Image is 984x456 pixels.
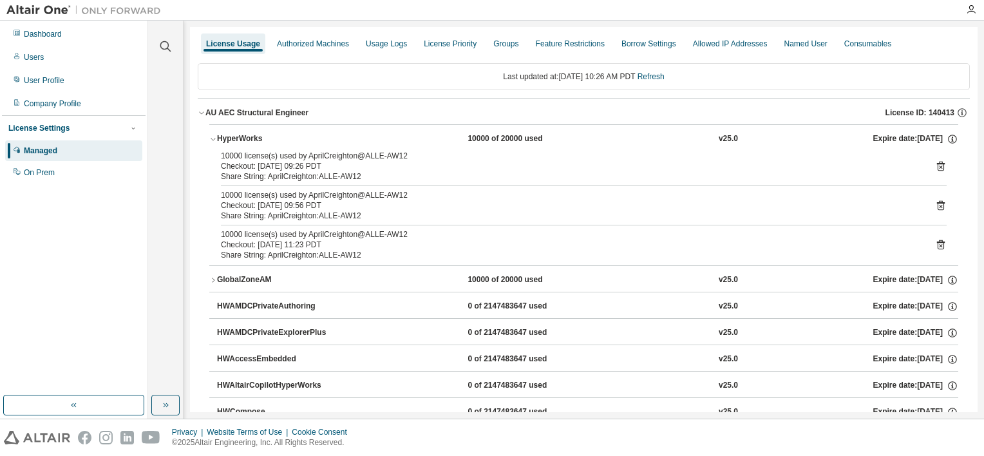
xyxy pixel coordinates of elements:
[221,171,916,182] div: Share String: AprilCreighton:ALLE-AW12
[217,354,333,365] div: HWAccessEmbedded
[198,99,970,127] button: AU AEC Structural EngineerLicense ID: 140413
[638,72,665,81] a: Refresh
[198,63,970,90] div: Last updated at: [DATE] 10:26 AM PDT
[468,274,583,286] div: 10000 of 20000 used
[719,327,738,339] div: v25.0
[4,431,70,444] img: altair_logo.svg
[693,39,768,49] div: Allowed IP Addresses
[217,372,958,400] button: HWAltairCopilotHyperWorks0 of 2147483647 usedv25.0Expire date:[DATE]
[873,327,958,339] div: Expire date: [DATE]
[24,146,57,156] div: Managed
[719,354,738,365] div: v25.0
[209,125,958,153] button: HyperWorks10000 of 20000 usedv25.0Expire date:[DATE]
[221,151,916,161] div: 10000 license(s) used by AprilCreighton@ALLE-AW12
[719,274,738,286] div: v25.0
[206,39,260,49] div: License Usage
[493,39,518,49] div: Groups
[221,190,916,200] div: 10000 license(s) used by AprilCreighton@ALLE-AW12
[719,406,738,418] div: v25.0
[468,406,583,418] div: 0 of 2147483647 used
[142,431,160,444] img: youtube.svg
[172,427,207,437] div: Privacy
[6,4,167,17] img: Altair One
[292,427,354,437] div: Cookie Consent
[24,29,62,39] div: Dashboard
[217,327,333,339] div: HWAMDCPrivateExplorerPlus
[873,301,958,312] div: Expire date: [DATE]
[217,292,958,321] button: HWAMDCPrivateAuthoring0 of 2147483647 usedv25.0Expire date:[DATE]
[78,431,91,444] img: facebook.svg
[24,52,44,62] div: Users
[221,211,916,221] div: Share String: AprilCreighton:ALLE-AW12
[536,39,605,49] div: Feature Restrictions
[468,354,583,365] div: 0 of 2147483647 used
[277,39,349,49] div: Authorized Machines
[873,380,958,392] div: Expire date: [DATE]
[873,354,958,365] div: Expire date: [DATE]
[873,274,958,286] div: Expire date: [DATE]
[221,161,916,171] div: Checkout: [DATE] 09:26 PDT
[719,301,738,312] div: v25.0
[621,39,676,49] div: Borrow Settings
[24,75,64,86] div: User Profile
[221,200,916,211] div: Checkout: [DATE] 09:56 PDT
[217,319,958,347] button: HWAMDCPrivateExplorerPlus0 of 2147483647 usedv25.0Expire date:[DATE]
[217,406,333,418] div: HWCompose
[172,437,355,448] p: © 2025 Altair Engineering, Inc. All Rights Reserved.
[468,327,583,339] div: 0 of 2147483647 used
[120,431,134,444] img: linkedin.svg
[221,229,916,240] div: 10000 license(s) used by AprilCreighton@ALLE-AW12
[217,380,333,392] div: HWAltairCopilotHyperWorks
[468,380,583,392] div: 0 of 2147483647 used
[468,133,583,145] div: 10000 of 20000 used
[8,123,70,133] div: License Settings
[784,39,827,49] div: Named User
[24,99,81,109] div: Company Profile
[366,39,407,49] div: Usage Logs
[207,427,292,437] div: Website Terms of Use
[885,108,954,118] span: License ID: 140413
[221,250,916,260] div: Share String: AprilCreighton:ALLE-AW12
[719,133,738,145] div: v25.0
[217,274,333,286] div: GlobalZoneAM
[99,431,113,444] img: instagram.svg
[217,133,333,145] div: HyperWorks
[24,167,55,178] div: On Prem
[424,39,477,49] div: License Priority
[217,345,958,374] button: HWAccessEmbedded0 of 2147483647 usedv25.0Expire date:[DATE]
[844,39,891,49] div: Consumables
[217,398,958,426] button: HWCompose0 of 2147483647 usedv25.0Expire date:[DATE]
[221,240,916,250] div: Checkout: [DATE] 11:23 PDT
[205,108,308,118] div: AU AEC Structural Engineer
[719,380,738,392] div: v25.0
[217,301,333,312] div: HWAMDCPrivateAuthoring
[873,133,958,145] div: Expire date: [DATE]
[209,266,958,294] button: GlobalZoneAM10000 of 20000 usedv25.0Expire date:[DATE]
[873,406,958,418] div: Expire date: [DATE]
[468,301,583,312] div: 0 of 2147483647 used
